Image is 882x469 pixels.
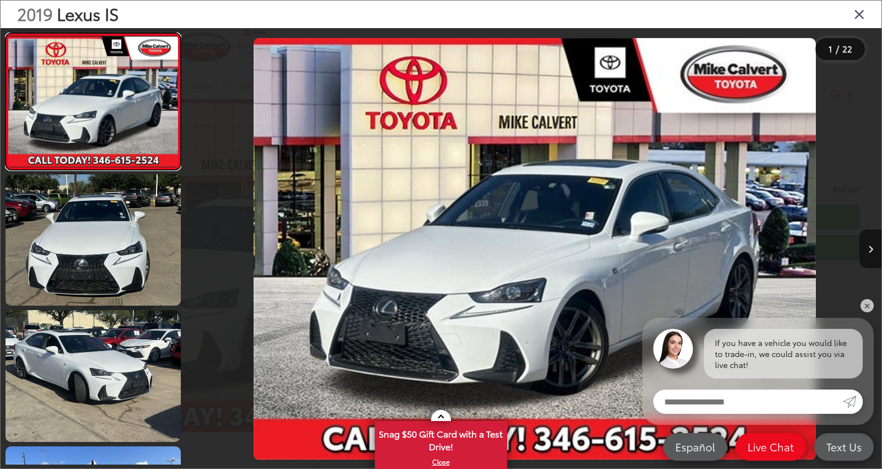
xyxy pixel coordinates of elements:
a: Text Us [814,433,874,461]
span: Live Chat [742,440,799,454]
span: 2019 [17,2,52,25]
img: 2019 Lexus IS 300 [4,309,182,443]
img: 2019 Lexus IS 300 [7,36,180,166]
span: 22 [842,42,852,55]
img: Agent profile photo [653,329,693,369]
img: 2019 Lexus IS 300 [4,173,182,307]
a: Live Chat [735,433,806,461]
span: Text Us [821,440,867,454]
input: Enter your message [653,390,843,414]
span: Lexus IS [57,2,119,25]
span: Snag $50 Gift Card with a Test Drive! [376,422,506,456]
span: 1 [829,42,832,55]
div: 2019 Lexus IS 300 0 [188,38,881,460]
button: Next image [859,230,881,268]
span: Español [670,440,720,454]
a: Español [663,433,727,461]
span: / [835,45,840,53]
a: Submit [843,390,863,414]
i: Close gallery [854,7,865,21]
div: If you have a vehicle you would like to trade-in, we could assist you via live chat! [704,329,863,379]
img: 2019 Lexus IS 300 [254,38,816,460]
